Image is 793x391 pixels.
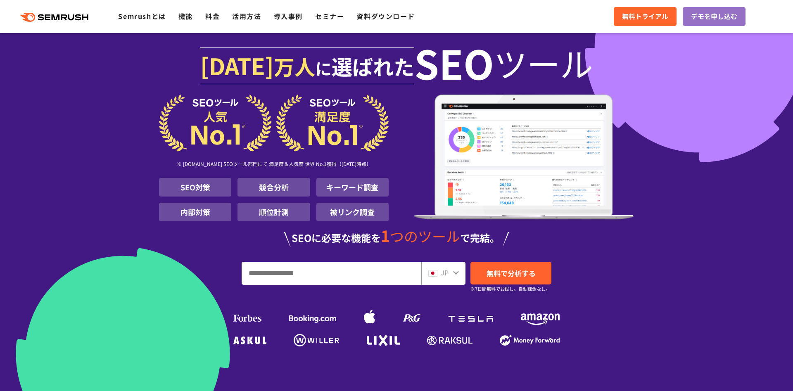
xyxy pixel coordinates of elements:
div: ※ [DOMAIN_NAME] SEOツール部門にて 満足度＆人気度 世界 No.1獲得（[DATE]時点） [159,152,389,178]
a: Semrushとは [118,11,166,21]
a: 料金 [205,11,220,21]
a: 無料トライアル [614,7,677,26]
span: 万人 [274,51,315,81]
a: デモを申し込む [683,7,746,26]
span: [DATE] [200,49,274,82]
div: SEOに必要な機能を [159,228,634,247]
span: 無料で分析する [487,268,536,278]
span: で完結。 [460,230,500,245]
small: ※7日間無料でお試し。自動課金なし。 [470,285,550,293]
a: 機能 [178,11,193,21]
span: 選ばれた [332,51,414,81]
li: 内部対策 [159,203,231,221]
span: つのツール [390,226,460,246]
input: URL、キーワードを入力してください [242,262,421,284]
span: JP [441,268,449,277]
li: キーワード調査 [316,178,389,197]
span: 1 [381,224,390,246]
a: セミナー [315,11,344,21]
a: 導入事例 [274,11,303,21]
a: 活用方法 [232,11,261,21]
li: 順位計測 [237,203,310,221]
span: 無料トライアル [622,11,668,22]
li: 被リンク調査 [316,203,389,221]
a: 無料で分析する [470,262,551,284]
span: SEO [414,46,494,79]
a: 資料ダウンロード [356,11,415,21]
li: SEO対策 [159,178,231,197]
li: 競合分析 [237,178,310,197]
span: ツール [494,46,593,79]
span: に [315,56,332,80]
span: デモを申し込む [691,11,737,22]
